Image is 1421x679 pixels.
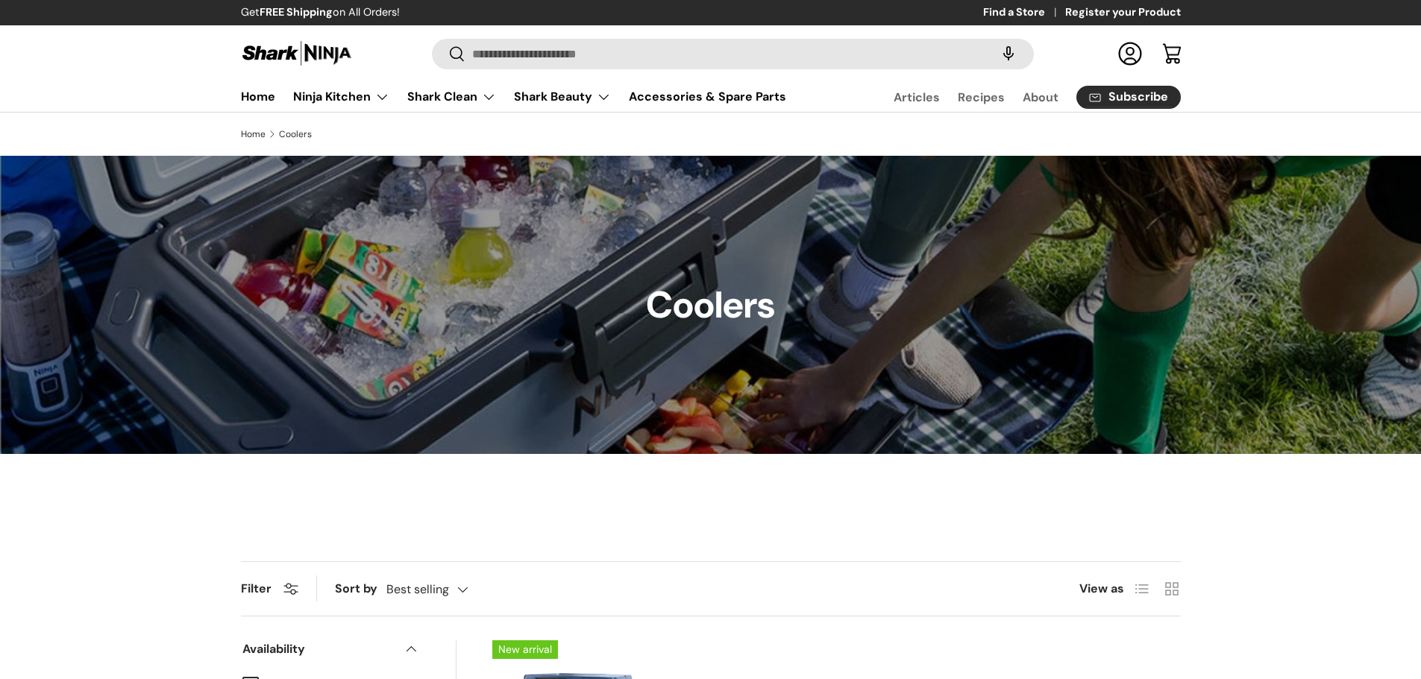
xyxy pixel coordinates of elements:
a: Ninja Kitchen [293,82,389,112]
img: Shark Ninja Philippines [241,39,353,68]
summary: Shark Beauty [505,82,620,112]
a: Shark Clean [407,82,496,112]
a: Home [241,82,275,111]
button: Best selling [386,576,498,602]
a: Shark Beauty [514,82,611,112]
button: Filter [241,581,298,596]
summary: Ninja Kitchen [284,82,398,112]
nav: Secondary [858,82,1181,112]
a: Home [241,130,266,139]
span: New arrival [492,640,558,659]
span: View as [1079,580,1124,598]
summary: Availability [242,622,418,676]
summary: Shark Clean [398,82,505,112]
span: Best selling [386,582,449,596]
a: Find a Store [983,4,1065,21]
a: Register your Product [1065,4,1181,21]
span: Availability [242,640,395,658]
nav: Breadcrumbs [241,127,1181,141]
a: Recipes [958,83,1005,112]
p: Get on All Orders! [241,4,400,21]
a: Subscribe [1076,86,1181,109]
speech-search-button: Search by voice [985,37,1032,70]
span: Subscribe [1108,91,1168,103]
a: Coolers [279,130,312,139]
span: Filter [241,581,272,596]
label: Sort by [335,580,386,598]
a: Articles [894,83,940,112]
nav: Primary [241,82,786,112]
a: Accessories & Spare Parts [629,82,786,111]
a: About [1023,83,1058,112]
strong: FREE Shipping [260,5,333,19]
h1: Coolers [646,282,775,328]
